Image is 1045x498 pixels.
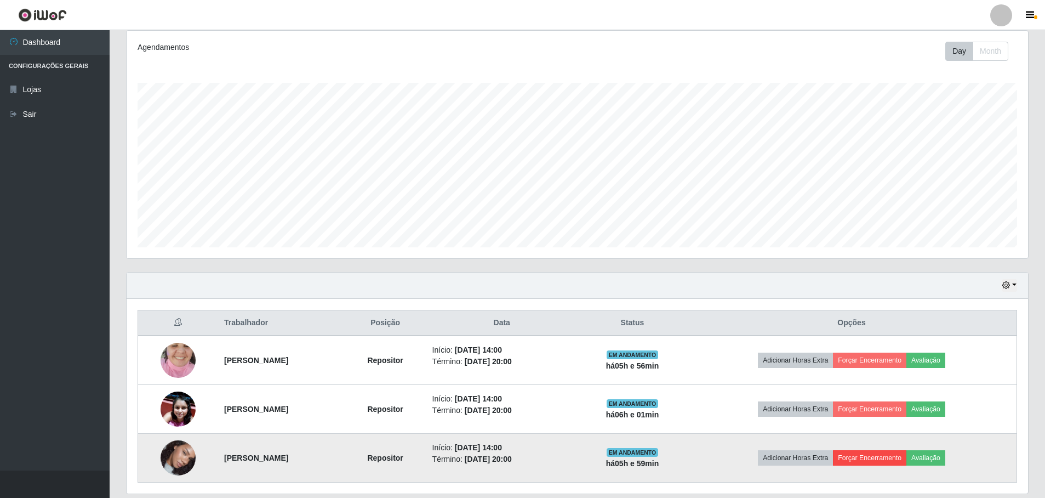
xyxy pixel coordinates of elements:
[224,356,288,365] strong: [PERSON_NAME]
[906,353,945,368] button: Avaliação
[455,346,502,354] time: [DATE] 14:00
[758,401,833,417] button: Adicionar Horas Extra
[455,443,502,452] time: [DATE] 14:00
[906,401,945,417] button: Avaliação
[607,448,659,457] span: EM ANDAMENTO
[432,344,572,356] li: Início:
[833,450,906,466] button: Forçar Encerramento
[758,450,833,466] button: Adicionar Horas Extra
[432,405,572,416] li: Término:
[465,455,512,463] time: [DATE] 20:00
[945,42,1017,61] div: Toolbar with button groups
[432,356,572,367] li: Término:
[432,393,572,405] li: Início:
[426,310,578,336] th: Data
[218,310,345,336] th: Trabalhador
[161,329,196,392] img: 1753380554375.jpeg
[606,361,659,370] strong: há 05 h e 56 min
[833,401,906,417] button: Forçar Encerramento
[607,350,659,359] span: EM ANDAMENTO
[455,394,502,403] time: [DATE] 14:00
[758,353,833,368] button: Adicionar Horas Extra
[224,405,288,414] strong: [PERSON_NAME]
[687,310,1017,336] th: Opções
[432,454,572,465] li: Término:
[465,406,512,415] time: [DATE] 20:00
[138,42,494,53] div: Agendamentos
[578,310,687,336] th: Status
[367,454,403,462] strong: Repositor
[161,392,196,427] img: 1754082029820.jpeg
[224,454,288,462] strong: [PERSON_NAME]
[367,405,403,414] strong: Repositor
[973,42,1008,61] button: Month
[345,310,426,336] th: Posição
[465,357,512,366] time: [DATE] 20:00
[161,427,196,489] img: 1754222847400.jpeg
[18,8,67,22] img: CoreUI Logo
[606,459,659,468] strong: há 05 h e 59 min
[945,42,973,61] button: Day
[833,353,906,368] button: Forçar Encerramento
[367,356,403,365] strong: Repositor
[606,410,659,419] strong: há 06 h e 01 min
[906,450,945,466] button: Avaliação
[607,399,659,408] span: EM ANDAMENTO
[945,42,1008,61] div: First group
[432,442,572,454] li: Início:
